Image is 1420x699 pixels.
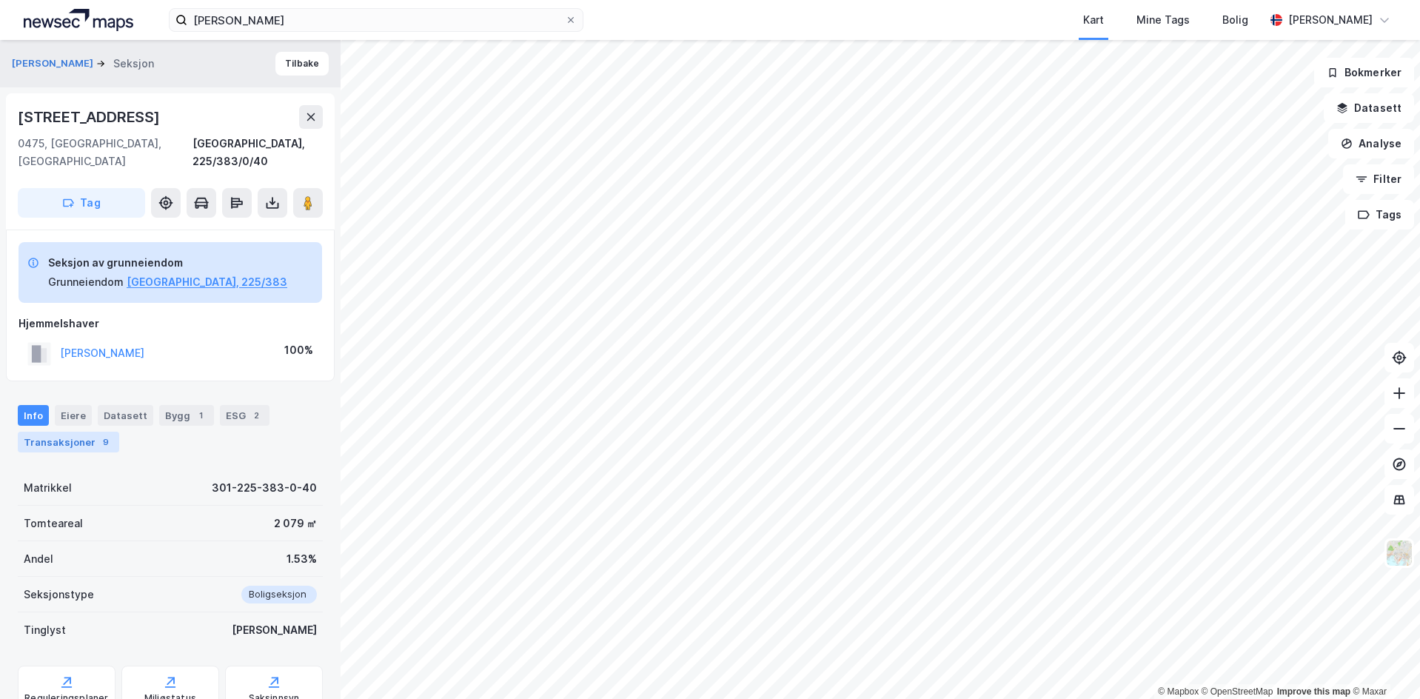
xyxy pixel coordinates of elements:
[192,135,323,170] div: [GEOGRAPHIC_DATA], 225/383/0/40
[287,550,317,568] div: 1.53%
[18,135,192,170] div: 0475, [GEOGRAPHIC_DATA], [GEOGRAPHIC_DATA]
[48,273,124,291] div: Grunneiendom
[1328,129,1414,158] button: Analyse
[1083,11,1104,29] div: Kart
[18,105,163,129] div: [STREET_ADDRESS]
[55,405,92,426] div: Eiere
[187,9,565,31] input: Søk på adresse, matrikkel, gårdeiere, leietakere eller personer
[220,405,269,426] div: ESG
[1288,11,1373,29] div: [PERSON_NAME]
[24,479,72,497] div: Matrikkel
[24,621,66,639] div: Tinglyst
[19,315,322,332] div: Hjemmelshaver
[1324,93,1414,123] button: Datasett
[1346,628,1420,699] iframe: Chat Widget
[48,254,287,272] div: Seksjon av grunneiendom
[193,408,208,423] div: 1
[1343,164,1414,194] button: Filter
[98,435,113,449] div: 9
[24,9,133,31] img: logo.a4113a55bc3d86da70a041830d287a7e.svg
[12,56,96,71] button: [PERSON_NAME]
[127,273,287,291] button: [GEOGRAPHIC_DATA], 225/383
[1136,11,1190,29] div: Mine Tags
[212,479,317,497] div: 301-225-383-0-40
[232,621,317,639] div: [PERSON_NAME]
[24,515,83,532] div: Tomteareal
[18,405,49,426] div: Info
[274,515,317,532] div: 2 079 ㎡
[1277,686,1350,697] a: Improve this map
[275,52,329,76] button: Tilbake
[24,586,94,603] div: Seksjonstype
[1158,686,1199,697] a: Mapbox
[159,405,214,426] div: Bygg
[1314,58,1414,87] button: Bokmerker
[1345,200,1414,230] button: Tags
[1385,539,1413,567] img: Z
[24,550,53,568] div: Andel
[249,408,264,423] div: 2
[18,432,119,452] div: Transaksjoner
[284,341,313,359] div: 100%
[1346,628,1420,699] div: Kontrollprogram for chat
[1222,11,1248,29] div: Bolig
[1202,686,1273,697] a: OpenStreetMap
[18,188,145,218] button: Tag
[98,405,153,426] div: Datasett
[113,55,154,73] div: Seksjon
